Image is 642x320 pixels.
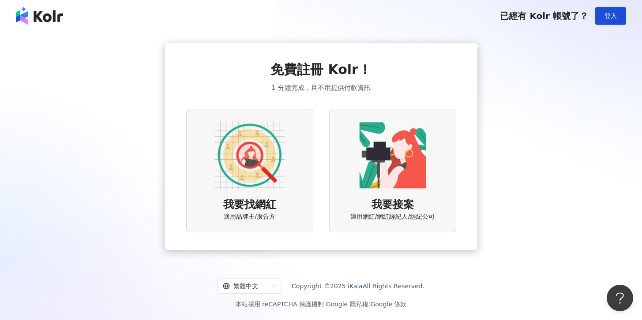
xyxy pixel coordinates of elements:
[214,120,285,190] img: AD identity option
[595,7,626,25] button: 登入
[236,299,406,309] span: 本站採用 reCAPTCHA 保護機制
[500,11,588,21] span: 已經有 Kolr 帳號了？
[16,7,63,25] img: logo
[607,285,633,311] iframe: Help Scout Beacon - Open
[604,12,617,19] span: 登入
[372,197,414,212] span: 我要接案
[368,301,371,308] span: |
[223,197,276,212] span: 我要找網紅
[270,60,372,79] span: 免費註冊 Kolr！
[223,279,268,293] div: 繁體中文
[357,120,428,190] img: KOL identity option
[350,212,435,221] span: 適用網紅/網紅經紀人/經紀公司
[324,301,326,308] span: |
[348,283,363,290] a: iKala
[370,301,406,308] a: Google 條款
[326,301,368,308] a: Google 隱私權
[224,212,275,221] span: 適用品牌主/廣告方
[271,82,370,93] span: 1 分鐘完成，且不用提供付款資訊
[292,281,424,291] span: Copyright © 2025 All Rights Reserved.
